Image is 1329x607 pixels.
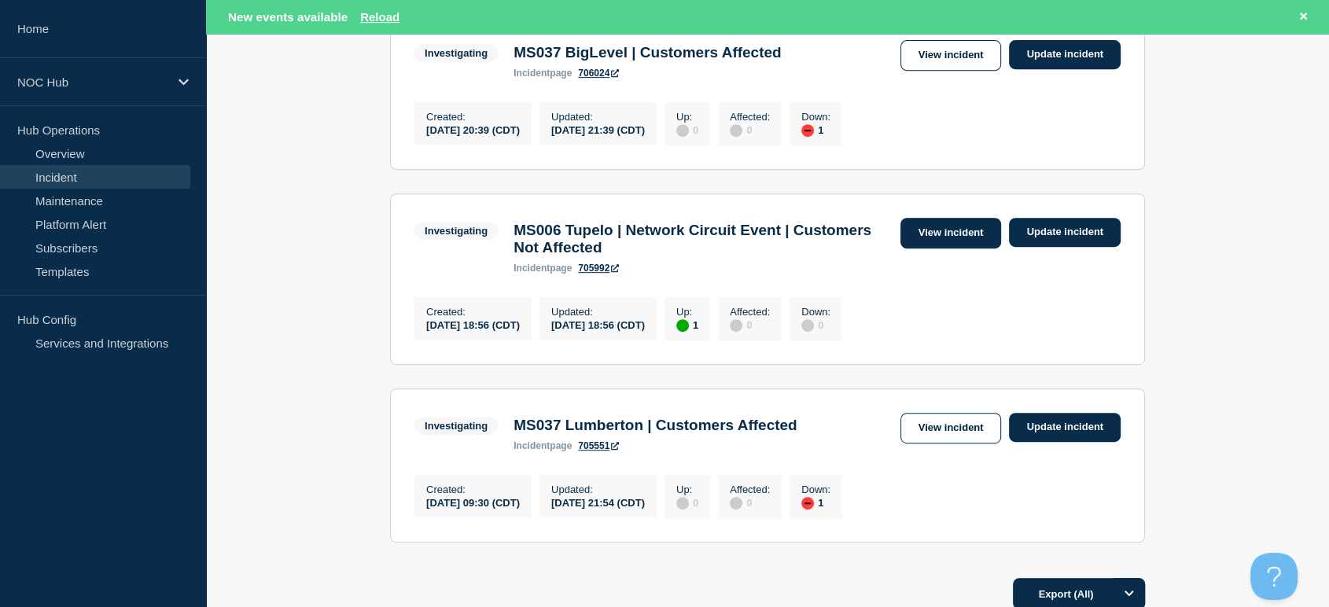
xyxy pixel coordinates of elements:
div: [DATE] 21:39 (CDT) [551,123,645,136]
span: Investigating [414,44,498,62]
p: Created : [426,484,520,495]
div: 0 [730,123,770,137]
div: [DATE] 21:54 (CDT) [551,495,645,509]
div: disabled [801,319,814,332]
p: Down : [801,484,830,495]
div: disabled [676,124,689,137]
a: View incident [900,40,1002,71]
span: incident [514,68,550,79]
div: [DATE] 20:39 (CDT) [426,123,520,136]
a: 705992 [578,263,619,274]
p: Created : [426,111,520,123]
p: Up : [676,484,698,495]
div: 0 [730,495,770,510]
div: [DATE] 18:56 (CDT) [426,318,520,331]
p: Down : [801,111,830,123]
div: disabled [676,497,689,510]
div: 0 [730,318,770,332]
p: Down : [801,306,830,318]
h3: MS006 Tupelo | Network Circuit Event | Customers Not Affected [514,222,892,256]
p: Updated : [551,111,645,123]
a: 705551 [578,440,619,451]
p: Up : [676,306,698,318]
p: Updated : [551,306,645,318]
div: 1 [801,495,830,510]
p: Affected : [730,306,770,318]
span: incident [514,440,550,451]
p: page [514,263,572,274]
div: 0 [801,318,830,332]
p: Up : [676,111,698,123]
p: page [514,440,572,451]
h3: MS037 BigLevel | Customers Affected [514,44,781,61]
p: Affected : [730,111,770,123]
div: disabled [730,124,742,137]
a: Update incident [1009,218,1121,247]
p: NOC Hub [17,75,168,89]
button: Reload [360,10,399,24]
div: [DATE] 09:30 (CDT) [426,495,520,509]
span: incident [514,263,550,274]
div: down [801,497,814,510]
iframe: Help Scout Beacon - Open [1250,553,1298,600]
a: View incident [900,218,1002,248]
p: page [514,68,572,79]
a: View incident [900,413,1002,443]
div: 1 [801,123,830,137]
div: disabled [730,319,742,332]
div: [DATE] 18:56 (CDT) [551,318,645,331]
div: 0 [676,123,698,137]
p: Created : [426,306,520,318]
a: 706024 [578,68,619,79]
div: 1 [676,318,698,332]
span: Investigating [414,222,498,240]
div: up [676,319,689,332]
a: Update incident [1009,413,1121,442]
p: Updated : [551,484,645,495]
div: disabled [730,497,742,510]
span: New events available [228,10,348,24]
div: down [801,124,814,137]
p: Affected : [730,484,770,495]
h3: MS037 Lumberton | Customers Affected [514,417,797,434]
span: Investigating [414,417,498,435]
div: 0 [676,495,698,510]
a: Update incident [1009,40,1121,69]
